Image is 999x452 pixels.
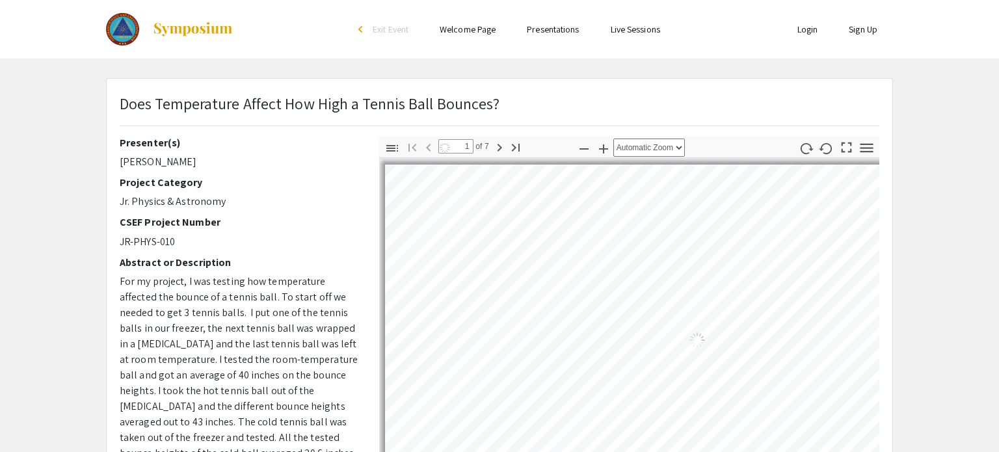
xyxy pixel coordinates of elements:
h2: Abstract or Description [120,256,360,269]
img: The 2023 Colorado Science & Engineering Fair [106,13,139,46]
p: [PERSON_NAME] [120,154,360,170]
h2: Presenter(s) [120,137,360,149]
button: Next Page [488,137,511,156]
img: Symposium by ForagerOne [152,21,233,37]
h2: Project Category [120,176,360,189]
button: Zoom In [593,139,615,157]
div: arrow_back_ios [358,25,366,33]
select: Zoom [613,139,685,157]
button: Go to Last Page [505,137,527,156]
a: Presentations [527,23,579,35]
button: Previous Page [418,137,440,156]
a: Login [797,23,818,35]
a: The 2023 Colorado Science & Engineering Fair [106,13,233,46]
input: Page [438,139,473,153]
span: of 7 [473,139,489,153]
button: Tools [856,139,878,157]
button: Rotate Counterclockwise [816,139,838,157]
p: Does Temperature Affect How High a Tennis Ball Bounces? [120,92,500,115]
a: Live Sessions [611,23,660,35]
button: Rotate Clockwise [795,139,818,157]
button: Zoom Out [573,139,595,157]
span: Exit Event [373,23,408,35]
button: Toggle Sidebar [381,139,403,157]
h2: CSEF Project Number [120,216,360,228]
button: Switch to Presentation Mode [836,137,858,155]
p: Jr. Physics & Astronomy [120,194,360,209]
button: Go to First Page [401,137,423,156]
a: Sign Up [849,23,877,35]
a: Welcome Page [440,23,496,35]
p: JR-PHYS-010 [120,234,360,250]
